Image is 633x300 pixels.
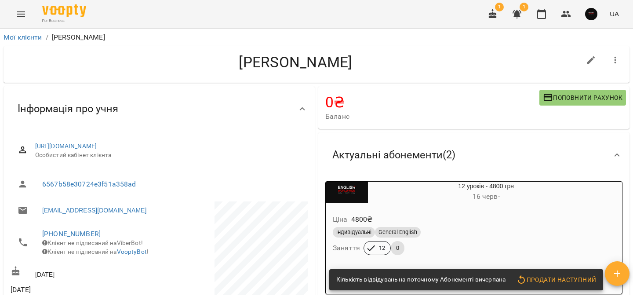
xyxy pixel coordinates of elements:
span: General English [375,228,421,236]
div: 12 уроків - 4800 грн [326,182,368,203]
span: 0 [391,244,404,252]
button: Menu [11,4,32,25]
a: Мої клієнти [4,33,42,41]
span: Продати наступний [516,274,596,285]
span: 16 черв - [473,192,500,201]
a: VooptyBot [117,248,147,255]
div: Кількість відвідувань на поточному Абонементі вичерпана [336,272,506,288]
li: / [46,32,48,43]
h6: Ціна [333,213,348,226]
span: 1 [495,3,504,11]
button: UA [606,6,622,22]
div: Актуальні абонементи(2) [318,132,629,178]
span: [DATE] [11,285,157,295]
span: 1 [520,3,528,11]
span: Клієнт не підписаний на ViberBot! [42,239,143,246]
span: Актуальні абонементи ( 2 ) [332,148,455,162]
button: 12 уроків - 4800 грн16 черв- Ціна4800₴індивідуальніGeneral EnglishЗаняття120 [326,182,604,266]
span: Інформація про учня [18,102,118,116]
h4: [PERSON_NAME] [11,53,581,71]
a: [EMAIL_ADDRESS][DOMAIN_NAME] [42,206,146,215]
div: [DATE] [9,264,159,281]
span: Баланс [325,111,539,122]
p: [PERSON_NAME] [52,32,105,43]
div: Інформація про учня [4,86,315,132]
img: 5eed76f7bd5af536b626cea829a37ad3.jpg [585,8,597,20]
a: [URL][DOMAIN_NAME] [35,143,97,150]
button: Поповнити рахунок [539,90,626,106]
nav: breadcrumb [4,32,629,43]
span: Особистий кабінет клієнта [35,151,301,160]
button: Продати наступний [513,272,600,288]
span: індивідуальні [333,228,375,236]
span: Поповнити рахунок [543,92,622,103]
img: Voopty Logo [42,4,86,17]
div: 12 уроків - 4800 грн [368,182,604,203]
span: UA [610,9,619,18]
a: 6567b58e30724e3f51a358ad [42,180,136,188]
span: 12 [374,244,390,252]
a: [PHONE_NUMBER] [42,230,101,238]
h6: Заняття [333,242,360,254]
p: 4800 ₴ [351,214,373,225]
span: Клієнт не підписаний на ! [42,248,149,255]
span: For Business [42,18,86,24]
h4: 0 ₴ [325,93,539,111]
